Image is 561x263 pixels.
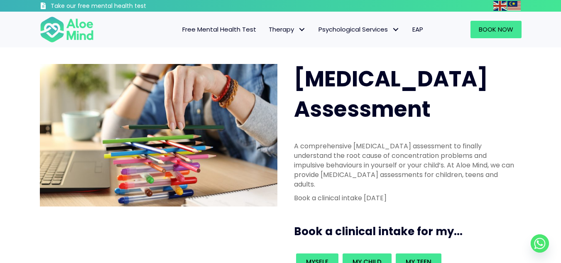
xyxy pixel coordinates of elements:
[531,234,549,253] a: Whatsapp
[262,21,312,38] a: TherapyTherapy: submenu
[40,16,94,43] img: Aloe mind Logo
[294,64,488,124] span: [MEDICAL_DATA] Assessment
[507,1,522,10] a: Malay
[479,25,513,34] span: Book Now
[390,24,402,36] span: Psychological Services: submenu
[296,24,308,36] span: Therapy: submenu
[294,141,517,189] p: A comprehensive [MEDICAL_DATA] assessment to finally understand the root cause of concentration p...
[40,2,191,12] a: Take our free mental health test
[105,21,429,38] nav: Menu
[493,1,507,11] img: en
[493,1,507,10] a: English
[269,25,306,34] span: Therapy
[176,21,262,38] a: Free Mental Health Test
[507,1,521,11] img: ms
[406,21,429,38] a: EAP
[318,25,400,34] span: Psychological Services
[40,64,277,206] img: ADHD photo
[294,224,525,239] h3: Book a clinical intake for my...
[294,193,517,203] p: Book a clinical intake [DATE]
[312,21,406,38] a: Psychological ServicesPsychological Services: submenu
[51,2,191,10] h3: Take our free mental health test
[182,25,256,34] span: Free Mental Health Test
[470,21,522,38] a: Book Now
[412,25,423,34] span: EAP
